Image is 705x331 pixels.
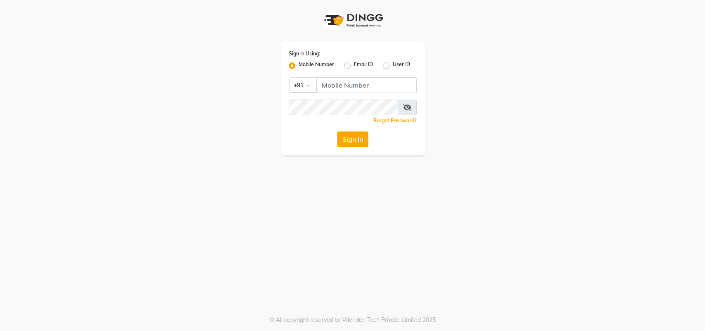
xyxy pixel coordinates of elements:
[374,117,417,124] a: Forgot Password?
[289,50,320,57] label: Sign In Using:
[337,131,368,147] button: Sign In
[320,8,386,33] img: logo1.svg
[316,77,417,93] input: Username
[289,100,398,115] input: Username
[393,61,410,71] label: User ID
[354,61,373,71] label: Email ID
[299,61,334,71] label: Mobile Number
